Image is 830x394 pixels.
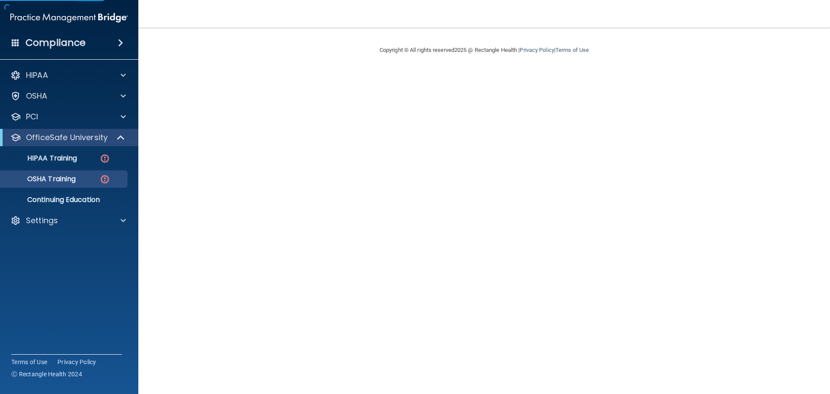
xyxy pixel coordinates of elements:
h4: Compliance [26,37,86,49]
a: Terms of Use [11,358,47,366]
p: OSHA Training [6,175,76,183]
a: PCI [10,112,126,122]
p: OfficeSafe University [26,132,108,143]
img: danger-circle.6113f641.png [99,174,110,185]
p: PCI [26,112,38,122]
img: PMB logo [10,9,128,26]
span: Ⓒ Rectangle Health 2024 [11,370,82,378]
a: HIPAA [10,70,126,80]
p: HIPAA Training [6,154,77,163]
p: Continuing Education [6,195,124,204]
a: Terms of Use [555,47,589,53]
p: OSHA [26,91,48,101]
a: Settings [10,215,126,226]
a: OSHA [10,91,126,101]
a: Privacy Policy [520,47,554,53]
div: Copyright © All rights reserved 2025 @ Rectangle Health | | [326,36,642,64]
a: Privacy Policy [57,358,96,366]
p: HIPAA [26,70,48,80]
p: Settings [26,215,58,226]
a: OfficeSafe University [10,132,125,143]
img: danger-circle.6113f641.png [99,153,110,164]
